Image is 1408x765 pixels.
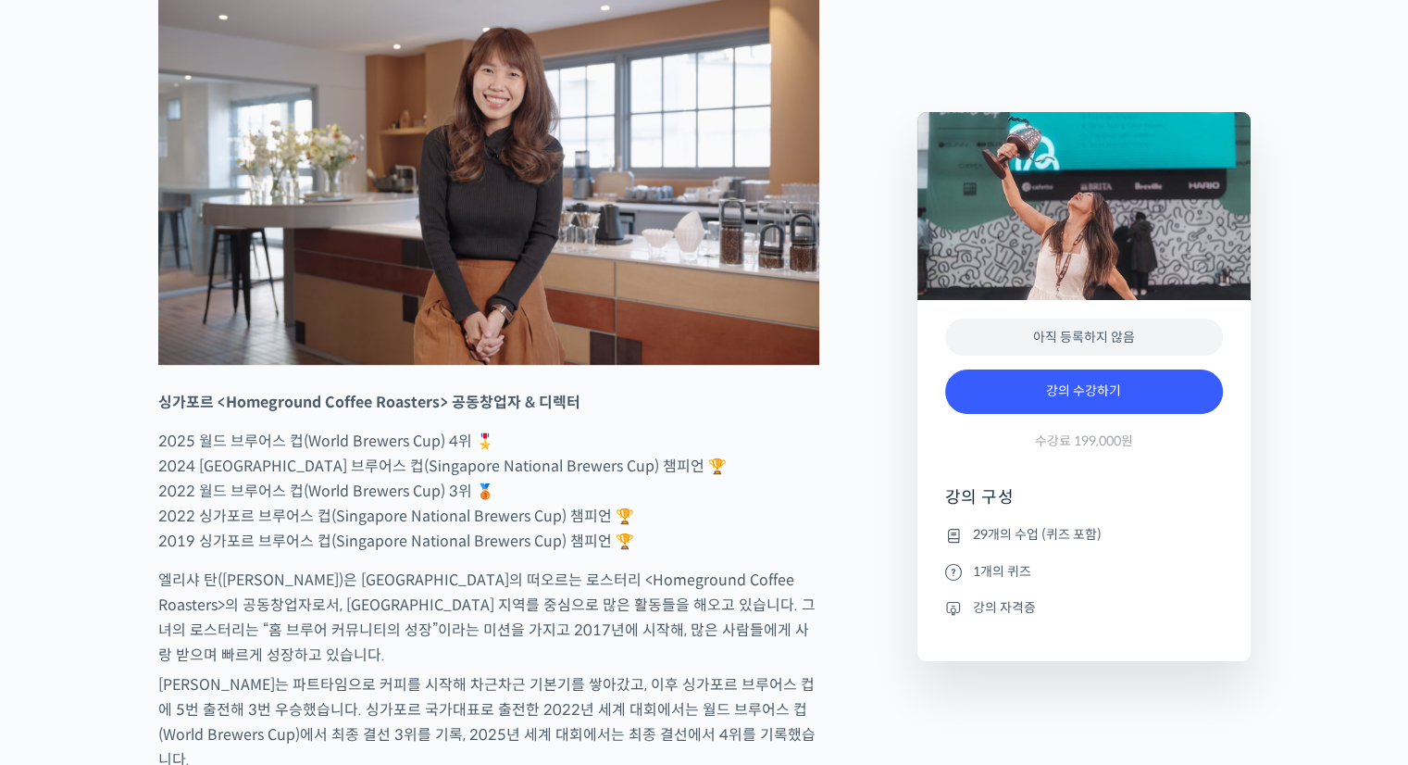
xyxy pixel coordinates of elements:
[158,393,580,412] strong: 싱가포르 <Homeground Coffee Roasters> 공동창업자 & 디렉터
[239,587,355,633] a: 설정
[6,587,122,633] a: 홈
[945,486,1223,523] h4: 강의 구성
[945,560,1223,583] li: 1개의 퀴즈
[1035,433,1133,450] span: 수강료 199,000원
[158,568,819,668] p: 엘리샤 탄([PERSON_NAME])은 [GEOGRAPHIC_DATA]의 떠오르는 로스터리 <Homeground Coffee Roasters>의 공동창업자로서, [GEOGRA...
[158,429,819,554] p: 2025 월드 브루어스 컵(World Brewers Cup) 4위 🎖️ 2024 [GEOGRAPHIC_DATA] 브루어스 컵(Singapore National Brewers ...
[58,615,69,630] span: 홈
[945,370,1223,414] a: 강의 수강하기
[169,616,192,631] span: 대화
[286,615,308,630] span: 설정
[945,596,1223,619] li: 강의 자격증
[122,587,239,633] a: 대화
[945,319,1223,357] div: 아직 등록하지 않음
[945,524,1223,546] li: 29개의 수업 (퀴즈 포함)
